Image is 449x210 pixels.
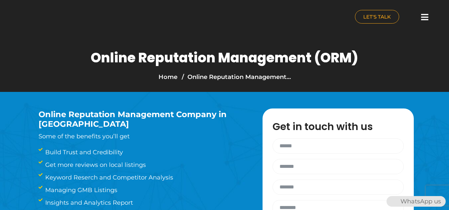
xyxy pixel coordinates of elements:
li: Online Reputation Management… [180,72,291,82]
span: Keyword Reserch and Competitor Analysis [44,173,173,182]
span: Get more reviews on local listings [44,160,146,170]
img: WhatsApp [387,196,398,207]
div: Some of the benefits you’ll get [39,110,243,141]
img: nuance-qatar_logo [3,3,59,32]
div: WhatsApp us [387,196,446,207]
a: WhatsAppWhatsApp us [387,198,446,205]
a: LET'S TALK [355,10,399,24]
a: Home [159,73,177,81]
h1: Online Reputation Management (ORM) [91,50,358,66]
span: Managing GMB Listings [44,185,117,195]
a: nuance-qatar_logo [3,3,221,32]
h3: Online Reputation Management Company in [GEOGRAPHIC_DATA] [39,110,243,129]
h3: Get in touch with us [273,122,410,132]
span: LET'S TALK [363,14,391,19]
span: Build Trust and Credibility [44,148,123,157]
span: Insights and Analytics Report [44,198,133,207]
